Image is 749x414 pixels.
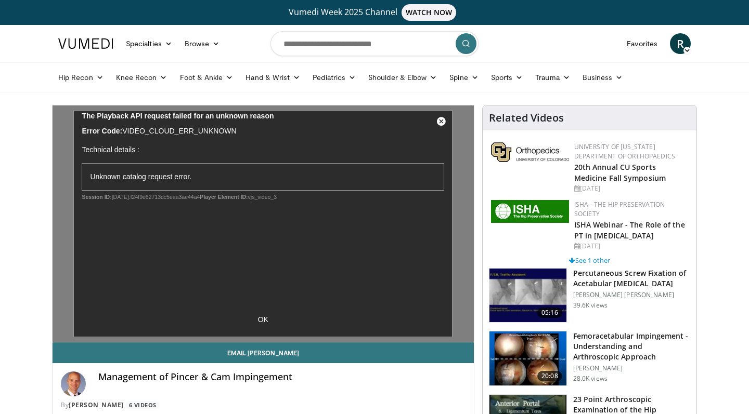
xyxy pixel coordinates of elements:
[574,242,688,251] div: [DATE]
[489,269,566,323] img: 134112_0000_1.png.150x105_q85_crop-smart_upscale.jpg
[489,331,690,386] a: 20:08 Femoracetabular Impingement - Understanding and Arthroscopic Approach [PERSON_NAME] 28.0K v...
[491,142,569,162] img: 355603a8-37da-49b6-856f-e00d7e9307d3.png.150x105_q85_autocrop_double_scale_upscale_version-0.2.png
[120,33,178,54] a: Specialties
[573,268,690,289] h3: Percutaneous Screw Fixation of Acetabular [MEDICAL_DATA]
[491,200,569,223] img: a9f71565-a949-43e5-a8b1-6790787a27eb.jpg.150x105_q85_autocrop_double_scale_upscale_version-0.2.jpg
[61,400,466,410] div: By
[574,200,665,218] a: ISHA - The Hip Preservation Society
[362,67,443,88] a: Shoulder & Elbow
[621,33,664,54] a: Favorites
[60,4,689,21] a: Vumedi Week 2025 ChannelWATCH NOW
[270,31,479,56] input: Search topics, interventions
[576,67,629,88] a: Business
[573,301,608,310] p: 39.6K views
[529,67,576,88] a: Trauma
[306,67,362,88] a: Pediatrics
[573,375,608,383] p: 28.0K views
[573,291,690,299] p: [PERSON_NAME] [PERSON_NAME]
[670,33,691,54] a: R
[61,371,86,396] img: Avatar
[537,308,562,318] span: 05:16
[574,142,675,161] a: University of [US_STATE] Department of Orthopaedics
[574,162,666,183] a: 20th Annual CU Sports Medicine Fall Symposium
[174,67,240,88] a: Foot & Ankle
[178,33,226,54] a: Browse
[574,184,688,193] div: [DATE]
[402,4,457,21] span: WATCH NOW
[537,371,562,381] span: 20:08
[69,400,124,409] a: [PERSON_NAME]
[569,256,610,265] a: See 1 other
[239,67,306,88] a: Hand & Wrist
[489,331,566,385] img: 410288_3.png.150x105_q85_crop-smart_upscale.jpg
[53,342,474,363] a: Email [PERSON_NAME]
[110,67,174,88] a: Knee Recon
[489,112,564,124] h4: Related Videos
[573,364,690,372] p: [PERSON_NAME]
[573,331,690,362] h3: Femoracetabular Impingement - Understanding and Arthroscopic Approach
[489,268,690,323] a: 05:16 Percutaneous Screw Fixation of Acetabular [MEDICAL_DATA] [PERSON_NAME] [PERSON_NAME] 39.6K ...
[98,371,466,383] h4: Management of Pincer & Cam Impingement
[53,105,474,342] video-js: Video Player
[485,67,530,88] a: Sports
[443,67,484,88] a: Spine
[52,67,110,88] a: Hip Recon
[574,220,685,241] a: ISHA Webinar - The Role of the PT in [MEDICAL_DATA]
[125,401,160,410] a: 6 Videos
[58,38,113,49] img: VuMedi Logo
